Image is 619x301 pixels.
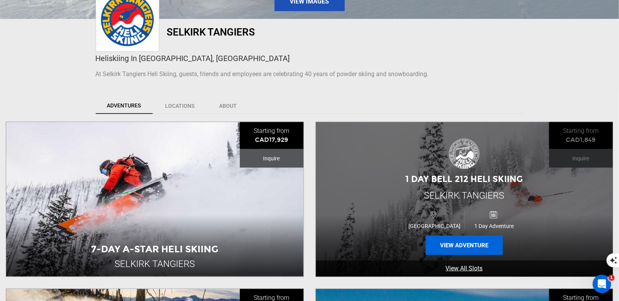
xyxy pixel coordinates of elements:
[426,236,503,255] button: View Adventure
[96,70,524,79] p: At Selkirk Tangiers Heli Skiing, guests, friends and employees are celebrating 40 years of powder...
[167,27,383,37] h1: Selkirk Tangiers
[316,260,613,277] a: View All Slots
[96,53,524,64] div: Heliskiing In [GEOGRAPHIC_DATA], [GEOGRAPHIC_DATA]
[593,275,611,293] iframe: Intercom live chat
[465,223,524,229] span: 1 Day Adventure
[424,190,504,201] span: Selkirk Tangiers
[449,138,480,169] img: images
[96,98,153,114] a: Adventures
[153,98,207,114] a: Locations
[405,223,464,229] span: [GEOGRAPHIC_DATA]
[207,98,249,114] a: About
[405,174,523,184] span: 1 Day Bell 212 Heli Skiing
